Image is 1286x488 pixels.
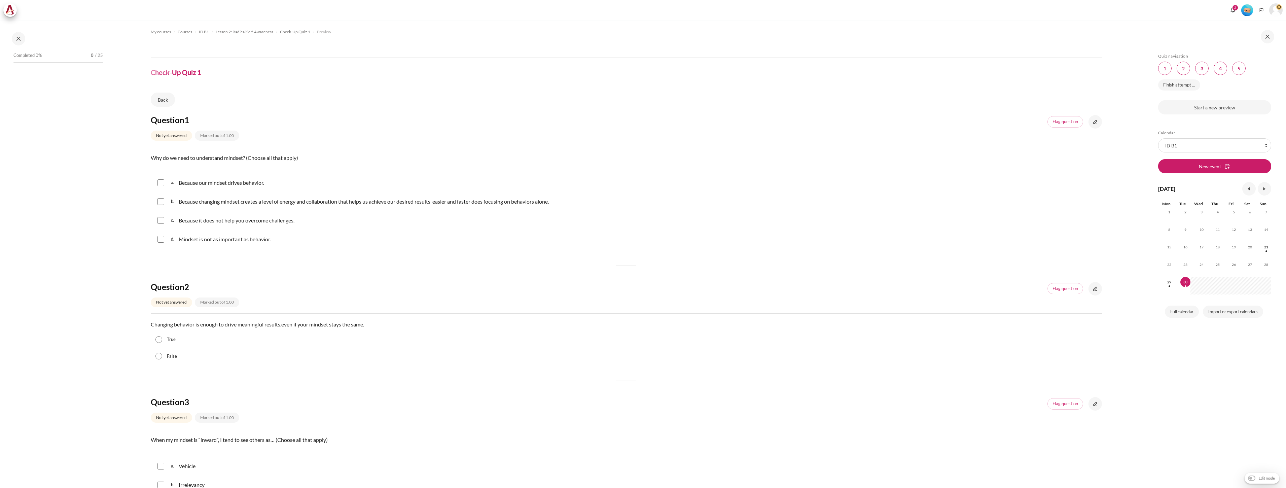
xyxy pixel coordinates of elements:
[1047,283,1083,294] a: Flagged
[151,298,192,307] div: Not yet answered
[1261,224,1271,235] span: 14
[1269,3,1283,17] a: User menu
[1229,224,1239,235] span: 12
[1180,207,1190,217] span: 2
[1047,398,1083,410] a: Flagged
[317,29,331,35] span: Preview
[167,353,177,360] label: False
[151,320,1102,328] p: Changing behavior is enough to drive meaningful results even if your mindset stays the same
[216,29,273,35] span: Lesson 2: Radical Self-Awareness
[1164,242,1174,252] span: 15
[151,436,1102,444] p: When my mindset is “inward”, I tend to see others as… (Choose all that apply)
[184,282,189,292] span: 2
[1244,201,1250,206] span: Sat
[1158,79,1200,91] a: Finish attempt ...
[151,131,192,140] div: Not yet answered
[1229,259,1239,270] span: 26
[1245,259,1255,270] span: 27
[13,51,103,70] a: Completed 0% 0 / 25
[1196,259,1207,270] span: 24
[1158,54,1271,59] h5: Quiz navigation
[178,28,192,36] a: Courses
[195,131,239,140] div: Marked out of 1.00
[1214,62,1227,75] a: 4
[95,52,103,59] span: / 25
[151,397,278,407] h4: Question
[1199,163,1221,170] span: New event
[1165,306,1199,318] a: Full calendar
[1180,242,1190,252] span: 16
[1211,201,1218,206] span: Thu
[1245,242,1255,252] span: 20
[3,3,20,17] a: Architeck Architeck
[1158,54,1271,319] section: Blocks
[1239,4,1256,16] a: Level #1
[280,322,281,327] span: ,
[216,28,273,36] a: Lesson 2: Radical Self-Awareness
[151,282,278,292] h4: Question
[1229,207,1239,217] span: 5
[1213,259,1223,270] span: 25
[1228,5,1238,15] div: Show notification window with 2 new notifications
[1164,207,1174,217] span: 1
[1158,159,1271,173] button: New event
[171,215,177,226] span: c.
[1180,277,1190,287] span: 30
[1164,280,1174,284] a: Monday, 29 September events
[184,115,189,125] span: 1
[1177,62,1190,75] a: 2
[1162,201,1171,206] span: Mon
[317,28,331,36] a: Preview
[195,298,239,307] div: Marked out of 1.00
[1194,201,1203,206] span: Wed
[1180,280,1190,284] a: Today Tuesday, 30 September
[1260,201,1266,206] span: Sun
[171,461,177,472] span: a.
[171,177,177,188] span: a.
[1158,100,1271,114] button: Start a new preview
[1232,62,1246,75] a: 5
[1213,207,1223,217] span: 4
[1229,242,1239,252] span: 19
[1245,224,1255,235] span: 13
[1158,185,1175,193] h4: [DATE]
[184,397,189,407] span: 3
[1261,242,1271,252] span: 21
[1233,5,1238,10] div: 2
[151,115,278,125] h4: Question
[1174,277,1190,294] td: Today
[1261,259,1271,270] span: 28
[151,29,171,35] span: My courses
[199,28,209,36] a: ID B1
[199,29,209,35] span: ID B1
[178,29,192,35] span: Courses
[151,413,192,422] div: Not yet answered
[1245,207,1255,217] span: 6
[151,68,201,77] h4: Check-Up Quiz 1
[179,216,294,224] div: Because it does not help you overcome challenges.
[171,234,177,245] span: d.
[151,28,171,36] a: My courses
[151,93,175,107] a: Back
[1256,5,1266,15] button: Languages
[1213,242,1223,252] span: 18
[280,29,310,35] span: Check-Up Quiz 1
[179,462,195,470] div: Vehicle
[1180,259,1190,270] span: 23
[1164,277,1174,287] span: 29
[1180,224,1190,235] span: 9
[151,154,1102,170] p: Why do we need to understand mindset? (Choose all that apply)
[171,196,177,207] span: b.
[1196,207,1207,217] span: 3
[91,52,94,59] span: 0
[1164,259,1174,270] span: 22
[363,322,364,327] span: .
[1179,201,1186,206] span: Tue
[1261,245,1271,249] a: Sunday, 21 September events
[179,198,549,206] div: Because changing mindset creates a level of energy and collaboration that helps us achieve our de...
[1241,4,1253,16] img: Level #1
[1164,224,1174,235] span: 8
[1158,62,1172,75] a: 1
[1228,201,1234,206] span: Fri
